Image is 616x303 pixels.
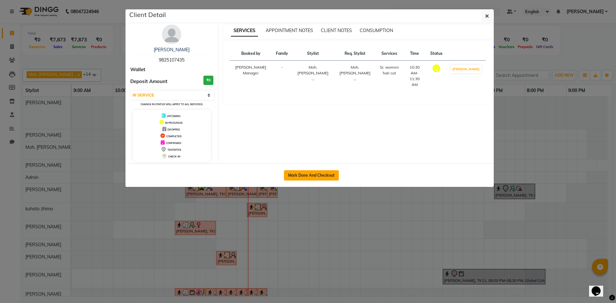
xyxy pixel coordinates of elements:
span: Moh. [PERSON_NAME] ... [297,65,329,81]
span: CHECK-IN [168,155,180,158]
th: Status [426,47,446,61]
span: Moh. [PERSON_NAME] ... [339,65,371,81]
span: COMPLETED [166,135,182,138]
a: [PERSON_NAME] [154,47,190,53]
span: SERVICES [231,25,258,37]
th: Time [403,47,426,61]
th: Services [376,47,403,61]
span: IN PROGRESS [165,121,183,124]
span: Wallet [130,66,145,73]
span: CONSUMPTION [360,28,393,33]
th: Family [272,47,292,61]
span: CONFIRMED [166,141,181,145]
span: UPCOMING [167,114,181,118]
button: [PERSON_NAME] [451,65,481,73]
td: - [272,61,292,92]
span: TENTATIVE [167,148,181,151]
span: 9825107435 [159,57,184,63]
th: Booked by [230,47,272,61]
h5: Client Detail [129,10,166,20]
td: 10:30 AM-11:30 AM [403,61,426,92]
small: Change in status will apply to all services. [141,103,203,106]
span: APPOINTMENT NOTES [266,28,313,33]
span: DROPPED [167,128,180,131]
img: avatar [162,25,181,44]
button: Mark Done And Checkout [284,170,339,181]
th: Stylist [292,47,334,61]
iframe: chat widget [589,277,610,297]
span: CLIENT NOTES [321,28,352,33]
td: [PERSON_NAME] Manager [230,61,272,92]
th: Req. Stylist [334,47,376,61]
span: Deposit Amount [130,78,167,85]
h3: ₹0 [203,76,213,85]
div: Sr. women hair cut [380,64,399,76]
